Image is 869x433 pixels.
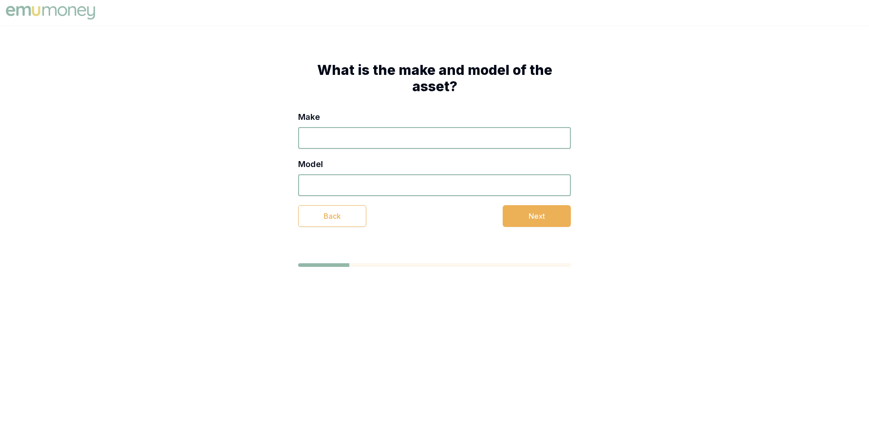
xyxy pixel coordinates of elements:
label: Make [298,112,320,122]
img: Emu Money [4,4,97,22]
button: Back [298,205,366,227]
label: Model [298,159,323,169]
h1: What is the make and model of the asset? [298,62,571,94]
button: Next [503,205,571,227]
